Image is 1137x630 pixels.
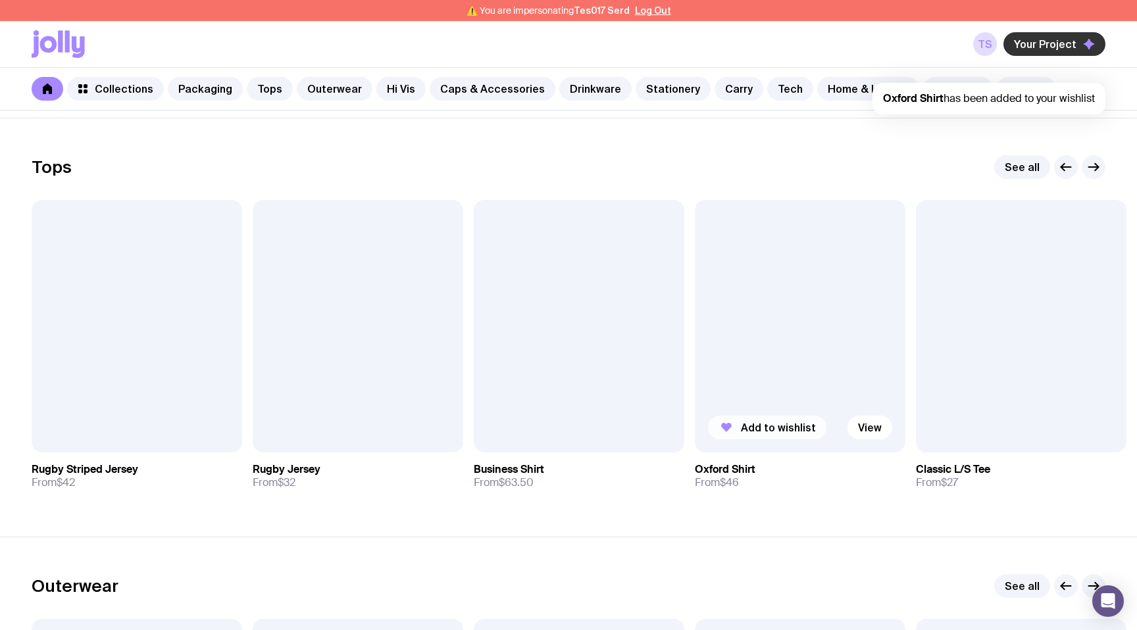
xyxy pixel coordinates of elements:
a: View [847,416,892,439]
a: Classic L/S TeeFrom$27 [916,452,1126,500]
h3: Rugby Jersey [253,463,320,476]
h3: Business Shirt [474,463,544,476]
button: Log Out [635,5,671,16]
span: $32 [278,475,295,489]
span: ⚠️ You are impersonating [467,5,630,16]
h2: Tops [32,157,72,177]
h3: Rugby Striped Jersey [32,463,138,476]
a: TS [973,32,997,56]
span: From [253,476,295,489]
span: From [695,476,739,489]
span: $63.50 [499,475,534,489]
a: Outdoors [923,77,993,101]
a: Tops [247,77,293,101]
a: Snacks [997,77,1056,101]
span: $42 [57,475,75,489]
a: Tech [767,77,813,101]
a: Rugby Striped JerseyFrom$42 [32,452,242,500]
a: Collections [67,77,164,101]
a: Carry [715,77,763,101]
span: Tes017 Serd [574,5,630,16]
a: Home & Leisure [817,77,919,101]
a: Outerwear [297,77,372,101]
span: From [474,476,534,489]
span: From [916,476,958,489]
a: Caps & Accessories [430,77,555,101]
h2: Outerwear [32,576,118,596]
a: Business ShirtFrom$63.50 [474,452,684,500]
span: Collections [95,82,153,95]
a: Drinkware [559,77,632,101]
span: Your Project [1014,37,1076,51]
div: Open Intercom Messenger [1092,585,1124,617]
span: $27 [941,475,958,489]
a: Rugby JerseyFrom$32 [253,452,463,500]
span: From [32,476,75,489]
h3: Oxford Shirt [695,463,755,476]
h3: Classic L/S Tee [916,463,990,476]
span: has been added to your wishlist [883,91,1095,105]
button: Add to wishlist [708,416,826,439]
a: See all [994,155,1050,179]
strong: Oxford Shirt [883,91,944,105]
a: Stationery [636,77,711,101]
span: $46 [720,475,739,489]
a: Hi Vis [376,77,426,101]
a: Oxford ShirtFrom$46 [695,452,905,500]
a: See all [994,574,1050,598]
span: Add to wishlist [741,421,816,434]
button: Your Project [1003,32,1105,56]
a: Packaging [168,77,243,101]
